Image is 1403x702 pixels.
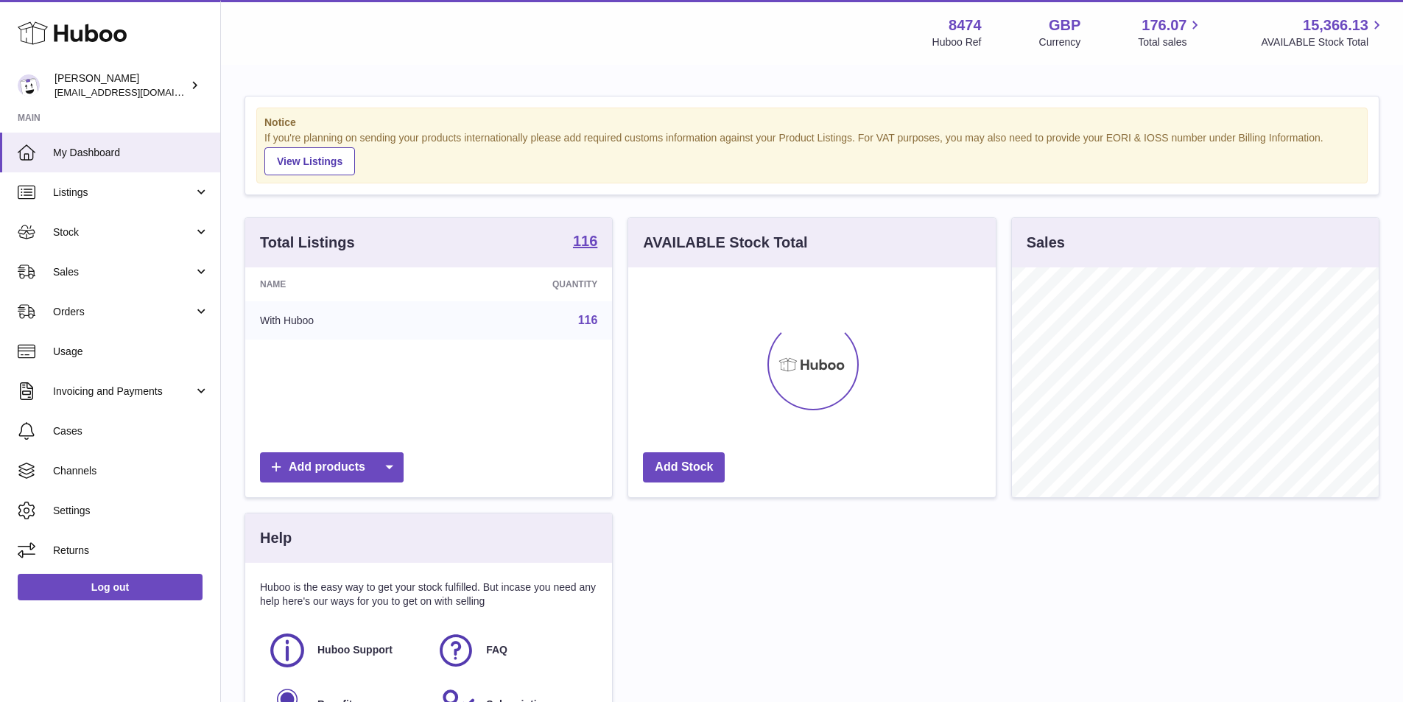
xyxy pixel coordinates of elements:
h3: Help [260,528,292,548]
th: Name [245,267,439,301]
div: If you're planning on sending your products internationally please add required customs informati... [264,131,1360,175]
a: View Listings [264,147,355,175]
span: Cases [53,424,209,438]
strong: 8474 [949,15,982,35]
span: Channels [53,464,209,478]
span: FAQ [486,643,507,657]
span: AVAILABLE Stock Total [1261,35,1385,49]
span: Stock [53,225,194,239]
a: Add products [260,452,404,482]
div: [PERSON_NAME] [54,71,187,99]
span: Settings [53,504,209,518]
p: Huboo is the easy way to get your stock fulfilled. But incase you need any help here's our ways f... [260,580,597,608]
strong: 116 [573,234,597,248]
span: Sales [53,265,194,279]
h3: Total Listings [260,233,355,253]
a: 116 [578,314,598,326]
a: Add Stock [643,452,725,482]
span: Invoicing and Payments [53,385,194,399]
a: 176.07 Total sales [1138,15,1203,49]
a: 15,366.13 AVAILABLE Stock Total [1261,15,1385,49]
span: Orders [53,305,194,319]
div: Huboo Ref [932,35,982,49]
span: Usage [53,345,209,359]
span: Huboo Support [317,643,393,657]
span: [EMAIL_ADDRESS][DOMAIN_NAME] [54,86,217,98]
h3: AVAILABLE Stock Total [643,233,807,253]
span: Listings [53,186,194,200]
span: My Dashboard [53,146,209,160]
a: Log out [18,574,203,600]
img: orders@neshealth.com [18,74,40,96]
h3: Sales [1027,233,1065,253]
div: Currency [1039,35,1081,49]
span: Returns [53,544,209,558]
span: Total sales [1138,35,1203,49]
span: 176.07 [1142,15,1186,35]
strong: GBP [1049,15,1080,35]
span: 15,366.13 [1303,15,1368,35]
a: FAQ [436,631,590,670]
strong: Notice [264,116,1360,130]
th: Quantity [439,267,612,301]
a: 116 [573,234,597,251]
td: With Huboo [245,301,439,340]
a: Huboo Support [267,631,421,670]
